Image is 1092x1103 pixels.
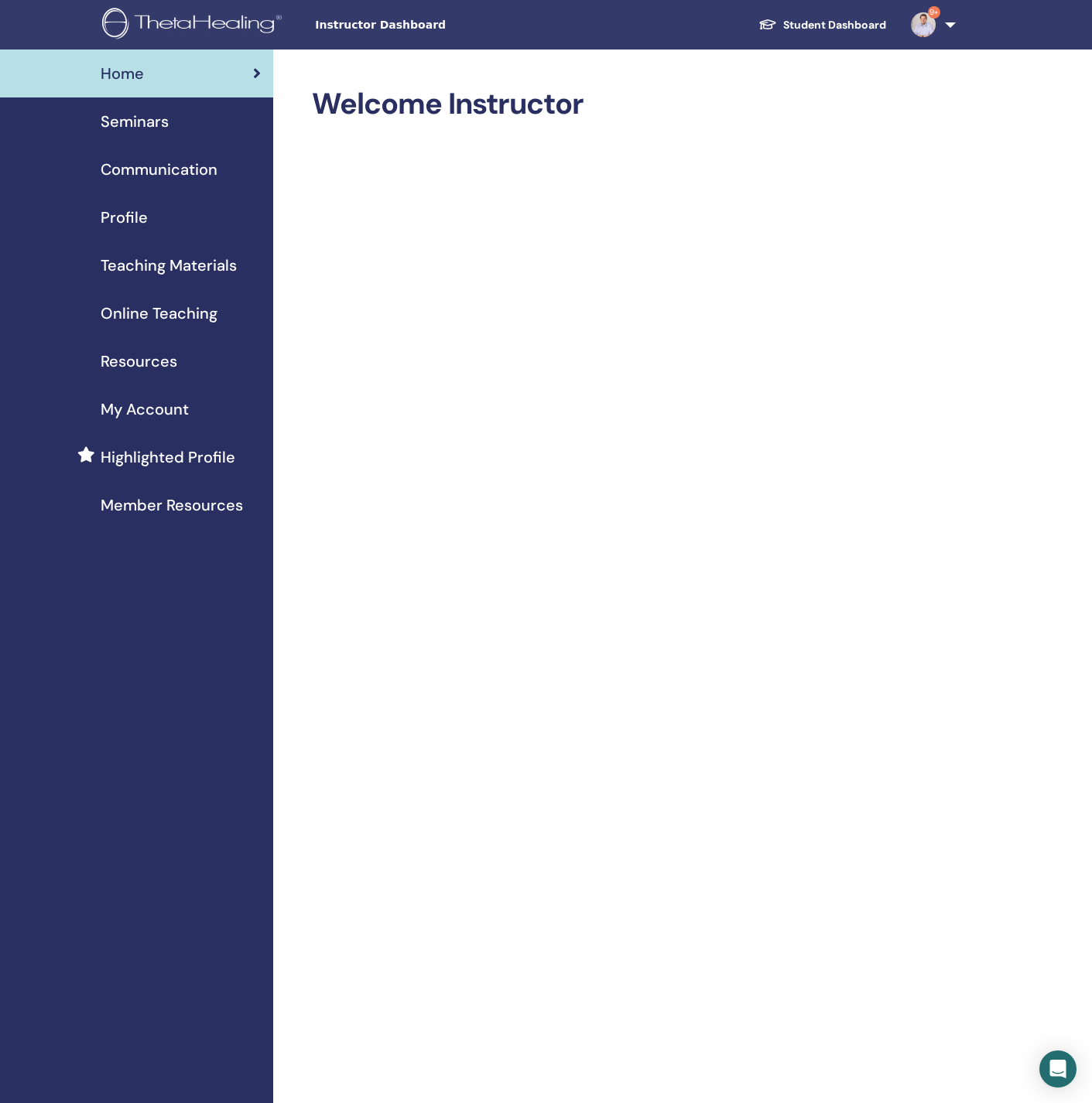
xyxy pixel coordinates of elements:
[101,254,237,277] span: Teaching Materials
[101,158,217,181] span: Communication
[746,11,899,39] a: Student Dashboard
[101,110,169,133] span: Seminars
[758,18,777,31] img: graduation-cap-white.svg
[101,398,189,421] span: My Account
[911,12,936,37] img: default.jpg
[101,493,243,517] span: Member Resources
[315,17,547,33] span: Instructor Dashboard
[102,8,287,43] img: logo.png
[101,62,144,85] span: Home
[101,350,177,373] span: Resources
[928,6,940,19] span: 9+
[101,206,148,229] span: Profile
[312,87,953,122] h2: Welcome Instructor
[1039,1050,1077,1088] div: Open Intercom Messenger
[101,446,235,469] span: Highlighted Profile
[101,302,217,325] span: Online Teaching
